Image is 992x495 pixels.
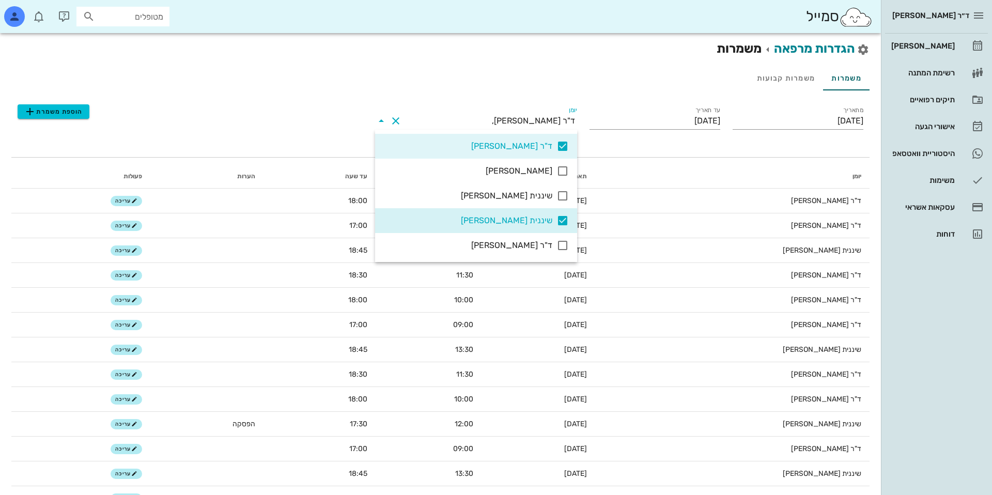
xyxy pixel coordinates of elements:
th: פעולות [11,164,150,189]
td: 18:45 [263,337,376,362]
td: [DATE] [482,313,595,337]
span: עריכה [115,421,137,427]
span: תג [30,8,37,14]
td: 17:00 [263,437,376,461]
td: 12:00 [376,412,482,437]
span: הערות [237,173,255,180]
td: 10:00 [376,288,482,313]
button: עריכה [111,320,142,330]
button: עריכה [111,196,142,206]
span: עריכה [115,446,137,452]
td: 09:00 [376,437,482,461]
span: פעולות [123,173,142,180]
td: 18:00 [263,387,376,412]
div: [PERSON_NAME] [383,166,552,176]
a: תיקים רפואיים [885,87,988,112]
span: הוספת משמרת [24,105,83,118]
button: עריכה [111,469,142,479]
label: יומן [569,106,578,114]
a: משימות [885,168,988,193]
div: רשימת המתנה [889,69,955,77]
td: 13:30 [376,461,482,486]
h2: משמרות [717,39,870,58]
td: [DATE] [482,337,595,362]
span: עריכה [115,347,137,353]
td: שיננית [PERSON_NAME] [595,238,870,263]
td: 18:30 [263,362,376,387]
button: עריכה [111,270,142,281]
td: שיננית [PERSON_NAME] [595,337,870,362]
td: ד"ר [PERSON_NAME] [595,189,870,213]
td: [DATE] [482,387,595,412]
div: משימות [889,176,955,184]
span: עריכה [115,223,137,229]
td: 18:45 [263,238,376,263]
button: Clear יומן [390,115,402,127]
button: עריכה [111,221,142,231]
span: עריכה [115,247,137,254]
img: SmileCloud logo [839,7,873,27]
td: ד"ר [PERSON_NAME] [595,387,870,412]
div: ד"ר [PERSON_NAME] [383,141,552,151]
button: עריכה [111,369,142,380]
div: תיקים רפואיים [889,96,955,104]
a: הגדרות מרפאה [774,41,855,56]
td: [DATE] [482,362,595,387]
div: אישורי הגעה [889,122,955,131]
td: ד"ר [PERSON_NAME] [595,362,870,387]
span: תאריך [569,173,587,180]
div: עסקאות אשראי [889,203,955,211]
td: 18:45 [263,461,376,486]
div: משמרות קבועות [749,66,823,90]
button: עריכה [111,444,142,454]
span: עריכה [115,272,137,279]
th: יומן [595,164,870,189]
td: 18:30 [263,263,376,288]
span: ד״ר [PERSON_NAME] [892,11,969,20]
a: [PERSON_NAME] [885,34,988,58]
a: היסטוריית וואטסאפ [885,141,988,166]
div: דוחות [889,230,955,238]
td: 11:30 [376,362,482,387]
td: שיננית [PERSON_NAME] [595,461,870,486]
td: ד"ר [PERSON_NAME] [595,288,870,313]
a: רשימת המתנה [885,60,988,85]
div: שיננית [PERSON_NAME] [383,191,552,200]
td: ד"ר [PERSON_NAME] [595,313,870,337]
span: עריכה [115,471,137,477]
div: סמייל [806,6,873,28]
th: הערות [150,164,263,189]
a: עסקאות אשראי [885,195,988,220]
td: [DATE] [482,288,595,313]
td: 17:30 [263,412,376,437]
td: 11:30 [376,263,482,288]
div: שיננית [PERSON_NAME] [383,215,552,225]
td: 17:00 [263,213,376,238]
td: ד"ר [PERSON_NAME] [595,263,870,288]
td: שיננית [PERSON_NAME] [595,412,870,437]
td: הפסקה [150,412,263,437]
label: עד תאריך [695,106,720,114]
td: [DATE] [482,412,595,437]
div: ד"ר [PERSON_NAME], [492,116,575,126]
span: עריכה [115,297,137,303]
td: 09:00 [376,313,482,337]
button: הוספת משמרת [18,104,89,119]
td: [DATE] [482,461,595,486]
td: [DATE] [482,437,595,461]
td: [DATE] [482,263,595,288]
span: עריכה [115,322,137,328]
div: [PERSON_NAME] [889,42,955,50]
span: עריכה [115,396,137,403]
td: 18:00 [263,189,376,213]
td: 10:00 [376,387,482,412]
th: עד שעה [263,164,376,189]
a: דוחות [885,222,988,246]
td: ד"ר [PERSON_NAME] [595,213,870,238]
div: ד"ר [PERSON_NAME] [383,240,552,250]
td: 13:30 [376,337,482,362]
button: עריכה [111,245,142,256]
span: עריכה [115,198,137,204]
div: היסטוריית וואטסאפ [889,149,955,158]
span: עריכה [115,372,137,378]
